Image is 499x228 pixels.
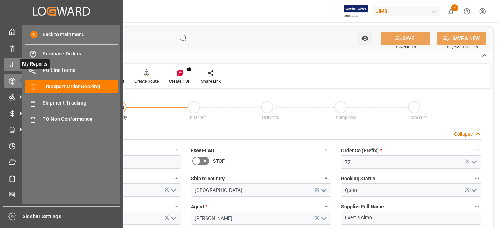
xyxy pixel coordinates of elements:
[201,78,221,85] div: Share Link
[472,146,481,155] button: Order Co (Prefix) *
[168,213,179,224] button: open menu
[38,31,85,38] span: Back to main menu
[4,172,119,185] a: Sailing Schedules
[25,112,118,126] a: TO Non Conformance
[115,115,127,120] span: Ready
[4,41,119,55] a: Data Management
[23,213,120,220] span: Sidebar Settings
[43,67,118,74] span: PO Line Items
[341,203,384,210] span: Supplier Full Name
[191,203,207,210] span: Agent
[4,25,119,39] a: My Cockpit
[336,115,357,120] span: Completed
[25,47,118,61] a: Purchase Orders
[213,157,225,165] span: STOP
[468,157,479,168] button: open menu
[322,174,331,183] button: Ship to country
[454,130,473,138] div: Collapse
[341,147,382,154] span: Order Co (Prefix)
[381,32,430,45] button: SAVE
[472,174,481,183] button: Booking Status
[468,185,479,196] button: open menu
[168,185,179,196] button: open menu
[322,146,331,155] button: F&W FLAG
[43,99,118,107] span: Shipment Tracking
[191,147,214,154] span: F&W FLAG
[25,80,118,93] a: Transport Order Booking
[472,202,481,211] button: Supplier Full Name
[25,96,118,109] a: Shipment Tracking
[373,5,443,18] button: JIMS
[191,175,225,182] span: Ship to country
[4,155,119,169] a: Document Management
[443,4,459,19] button: show 2 new notifications
[344,5,368,18] img: Exertis%20JAM%20-%20Email%20Logo.jpg_1722504956.jpg
[373,6,440,16] div: JIMS
[20,59,50,69] span: My Reports
[172,146,181,155] button: JAM Reference Number
[4,139,119,153] a: Timeslot Management V2
[322,202,331,211] button: Agent *
[43,50,118,58] span: Purchase Orders
[25,63,118,77] a: PO Line Items
[409,115,428,120] span: Cancelled
[134,78,159,85] div: Create Route
[396,45,416,50] span: Ctrl/CMD + S
[341,175,375,182] span: Booking Status
[43,83,118,90] span: Transport Order Booking
[341,212,481,225] textarea: Exertis Almo
[172,174,181,183] button: Country of Origin (Suffix) *
[43,115,118,123] span: TO Non Conformance
[358,32,372,45] button: open menu
[262,115,279,120] span: Delivered
[189,115,207,120] span: In-Transit
[4,188,119,202] a: CO2 Calculator
[451,4,458,11] span: 2
[318,185,329,196] button: open menu
[318,213,329,224] button: open menu
[172,202,181,211] button: Shipment type *
[459,4,475,19] button: Help Center
[447,45,478,50] span: Ctrl/CMD + Shift + S
[437,32,486,45] button: SAVE & NEW
[4,58,119,71] a: My ReportsMy Reports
